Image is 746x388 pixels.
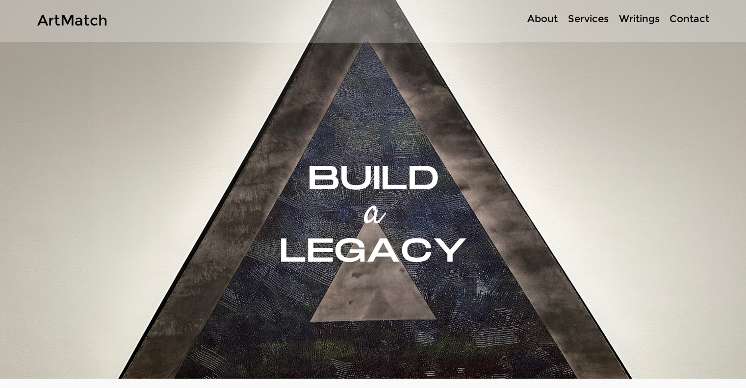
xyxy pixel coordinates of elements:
[491,12,714,26] nav: Site
[665,12,714,26] a: Contact
[37,11,107,29] a: ArtMatch
[563,12,614,26] a: Services
[614,12,665,26] a: Writings
[522,12,563,26] a: About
